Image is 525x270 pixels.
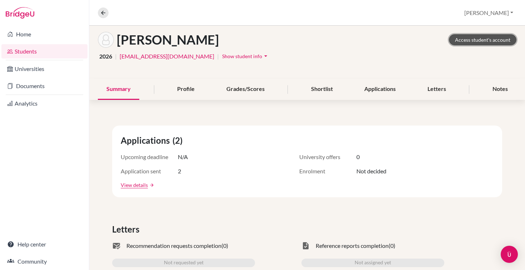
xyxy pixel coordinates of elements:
[461,6,516,20] button: [PERSON_NAME]
[99,52,112,61] span: 2026
[164,259,204,267] span: Not requested yet
[222,51,270,62] button: Show student infoarrow_drop_down
[1,96,87,111] a: Analytics
[126,241,221,250] span: Recommendation requests completion
[299,153,356,161] span: University offers
[356,167,386,175] span: Not decided
[178,167,181,175] span: 2
[1,44,87,58] a: Students
[1,62,87,76] a: Universities
[356,153,360,161] span: 0
[115,52,117,61] span: |
[112,241,121,250] span: mark_email_read
[172,134,185,147] span: (2)
[355,259,391,267] span: Not assigned yet
[316,241,389,250] span: Reference reports completion
[299,167,356,175] span: Enrolment
[1,237,87,251] a: Help center
[501,246,518,263] div: Open Intercom Messenger
[117,32,219,47] h1: [PERSON_NAME]
[98,79,139,100] div: Summary
[389,241,395,250] span: (0)
[449,34,516,45] a: Access student's account
[121,134,172,147] span: Applications
[178,153,188,161] span: N/A
[120,52,214,61] a: [EMAIL_ADDRESS][DOMAIN_NAME]
[6,7,34,19] img: Bridge-U
[1,27,87,41] a: Home
[302,79,341,100] div: Shortlist
[1,254,87,269] a: Community
[222,53,262,59] span: Show student info
[169,79,203,100] div: Profile
[148,183,154,188] a: arrow_forward
[484,79,516,100] div: Notes
[262,52,269,60] i: arrow_drop_down
[217,52,219,61] span: |
[419,79,455,100] div: Letters
[121,153,178,161] span: Upcoming deadline
[112,223,142,236] span: Letters
[221,241,228,250] span: (0)
[121,167,178,175] span: Application sent
[98,32,114,48] img: Tanish GUPTA's avatar
[301,241,310,250] span: task
[356,79,404,100] div: Applications
[218,79,273,100] div: Grades/Scores
[121,181,148,189] a: View details
[1,79,87,93] a: Documents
